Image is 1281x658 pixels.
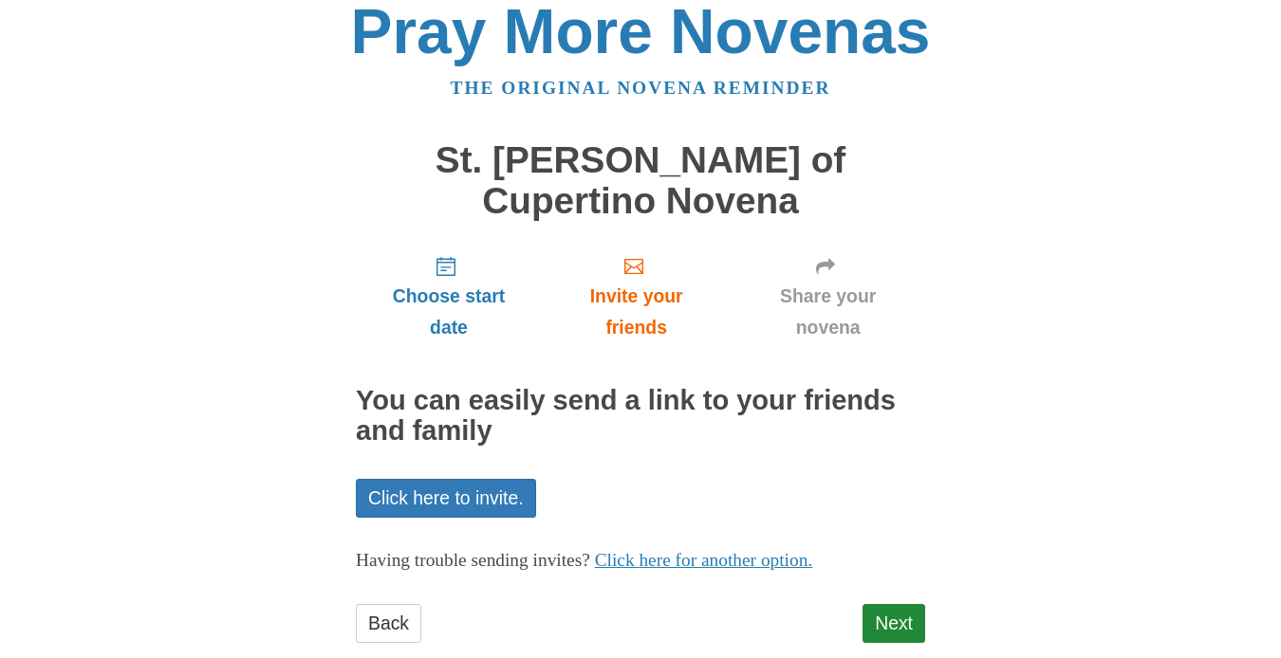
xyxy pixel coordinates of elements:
a: The original novena reminder [451,78,831,98]
h1: St. [PERSON_NAME] of Cupertino Novena [356,140,925,221]
span: Share your novena [750,281,906,343]
a: Click here for another option. [595,550,813,570]
span: Choose start date [375,281,523,343]
a: Click here to invite. [356,479,536,518]
a: Next [863,604,925,643]
a: Back [356,604,421,643]
span: Having trouble sending invites? [356,550,590,570]
span: Invite your friends [561,281,712,343]
a: Invite your friends [542,240,731,353]
a: Share your novena [731,240,925,353]
h2: You can easily send a link to your friends and family [356,386,925,447]
a: Choose start date [356,240,542,353]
